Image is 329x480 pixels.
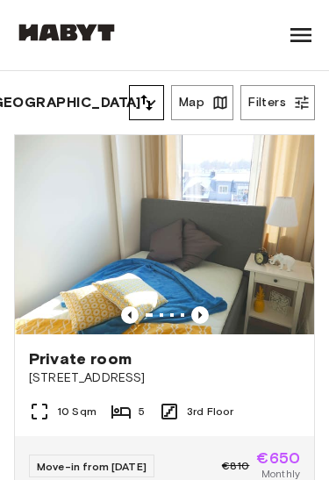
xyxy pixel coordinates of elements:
[14,90,129,115] button: [GEOGRAPHIC_DATA]
[121,306,139,324] button: Previous image
[29,369,300,387] span: [STREET_ADDRESS]
[256,450,300,466] span: €650
[15,135,314,334] img: Marketing picture of unit DE-02-011-001-01HF
[29,348,132,369] span: Private room
[57,404,97,419] span: 10 Sqm
[171,85,233,120] button: Map
[14,24,119,41] img: Habyt
[37,460,147,473] span: Move-in from [DATE]
[139,404,145,419] span: 5
[240,85,315,120] button: Filters
[222,458,250,474] span: €810
[129,85,164,120] button: tune
[187,404,233,419] span: 3rd Floor
[191,306,209,324] button: Previous image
